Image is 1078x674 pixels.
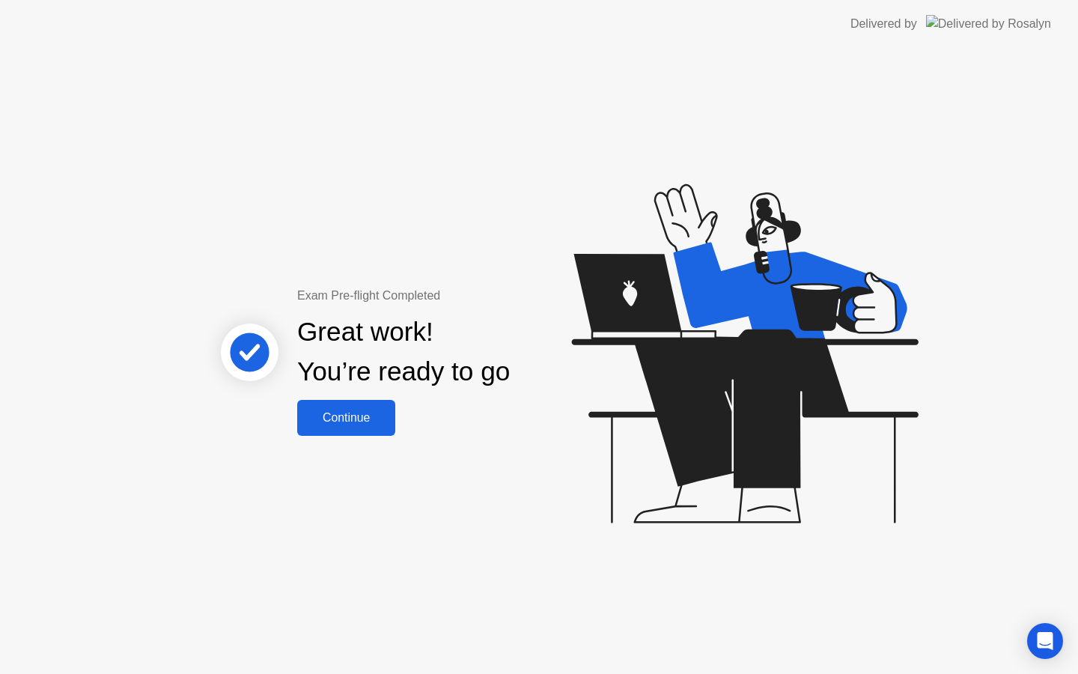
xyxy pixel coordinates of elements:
img: Delivered by Rosalyn [926,15,1051,32]
div: Delivered by [850,15,917,33]
div: Exam Pre-flight Completed [297,287,606,305]
div: Great work! You’re ready to go [297,312,510,392]
div: Open Intercom Messenger [1027,623,1063,659]
button: Continue [297,400,395,436]
div: Continue [302,411,391,425]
